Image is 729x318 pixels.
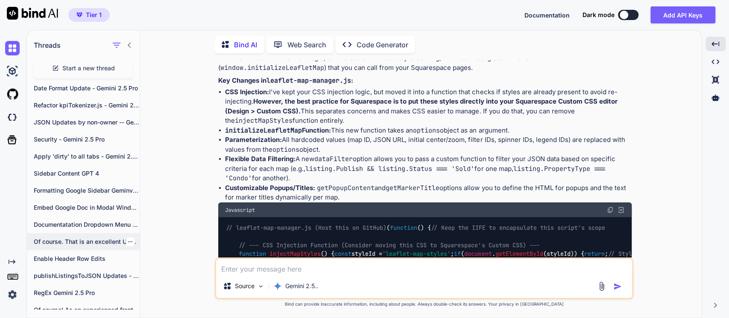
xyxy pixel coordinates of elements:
[225,183,632,202] li: and options allow you to define the HTML for popups and the text for marker titles dynamically pe...
[5,41,20,55] img: chat
[62,64,115,72] span: Start a new thread
[34,84,140,93] p: Date Format Update - Gemini 2.5 Pro
[597,281,606,291] img: attachment
[454,250,461,258] span: if
[390,224,417,232] span: function
[5,110,20,124] img: darkCloudIdeIcon
[386,184,439,192] code: getMarkerTitle
[382,250,451,258] span: 'leaflet-map-styles'
[431,224,605,232] span: // Keep the IIFE to encapsulate this script's scope
[239,241,539,249] span: // --- CSS Injection Function (Consider moving this CSS to Squarespace's Custom CSS) ---
[613,282,622,291] img: icon
[225,206,255,213] span: Javascript
[34,254,140,263] p: Enable Header Row Edits
[239,250,266,258] span: function
[76,12,82,17] img: premium
[34,289,140,297] p: RegEx Gemini 2.5 Pro
[305,165,474,173] code: listing.Publish && listing.Status === 'Sold'
[584,250,604,258] span: return
[215,301,633,307] p: Bind can provide inaccurate information, including about people. Always double-check its answers....
[225,135,632,154] li: All hardcoded values (map ID, JSON URL, initial center/zoom, filter IDs, spinner IDs, legend IDs)...
[218,76,353,84] strong: Key Changes in :
[273,282,282,290] img: Gemini 2.5 flash
[269,250,321,258] span: injectMapStyles
[34,220,140,229] p: Documentatation Dropdown Menu - Gemini 2.5
[357,40,408,50] p: Code Generator
[285,282,318,290] p: Gemini 2.5..
[226,224,386,232] span: // leaflet-map-manager.js (Host this on GitHub)
[287,40,326,50] p: Web Search
[225,126,331,134] strong: Function:
[34,118,140,127] p: JSON Updates by non-owner -- Gemini 2.5 Pro
[225,126,632,136] li: This new function takes an object as an argument.
[34,101,140,110] p: Refactor kpiTokenizer.js - Gemini 2.5 Pro
[34,203,140,212] p: Embed Google Doc in Modal Window - Gemini 2.5
[225,136,282,144] strong: Parameterization:
[524,11,570,20] button: Documentation
[524,12,570,19] span: Documentation
[334,250,351,258] span: const
[225,126,302,135] code: initializeLeafletMap
[34,40,61,50] h1: Threads
[225,88,269,96] strong: CSS Injection:
[34,135,140,144] p: Security - Gemini 2.5 Pro
[225,97,617,115] strong: However, the best practice for Squarespace is to put these styles directly into your Squarespace ...
[607,206,614,213] img: copy
[225,87,632,126] li: I've kept your CSS injection logic, but moved it into a function that checks if styles are alread...
[464,250,492,258] span: document
[272,145,299,154] code: options
[257,283,264,290] img: Pick Models
[225,155,296,163] strong: Flexible Data Filtering:
[413,126,440,135] code: options
[608,250,697,258] span: // Styles already injected
[86,11,102,19] span: Tier 1
[650,6,715,23] button: Add API Keys
[234,40,257,50] p: Bind AI
[235,282,255,290] p: Source
[34,186,140,195] p: Formatting Google Sidebar Geminv 2.5 Pro
[617,206,625,214] img: Open in Browser
[583,11,615,19] span: Dark mode
[317,184,375,192] code: getPopupContent
[34,272,140,280] p: publishListingsToJSON Updates - Gemini 2.5 Pro
[495,250,543,258] span: getElementById
[225,154,632,183] li: A new option allows you to pass a custom function to filter your JSON data based on specific crit...
[34,169,140,178] p: Sidebar Content GPT 4
[34,306,140,314] p: Of course! As an experienced front-end and...
[314,155,353,163] code: dataFilter
[266,76,351,85] code: leaflet-map-manager.js
[5,287,20,302] img: settings
[225,184,315,192] strong: Customizable Popups/Titles:
[34,152,140,161] p: Apply 'dirty' to all tabs - Gemini 2.5 Pro
[220,64,324,72] code: window.initializeLeafletMap
[5,64,20,78] img: ai-studio
[7,7,58,20] img: Bind AI
[68,8,110,22] button: premiumTier 1
[34,237,140,246] p: Of course. That is an excellent UX...
[235,116,293,125] code: injectMapStyles
[5,87,20,101] img: githubLight
[218,53,632,72] p: This file will contain the main logic, but instead of immediately executing, it will define a glo...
